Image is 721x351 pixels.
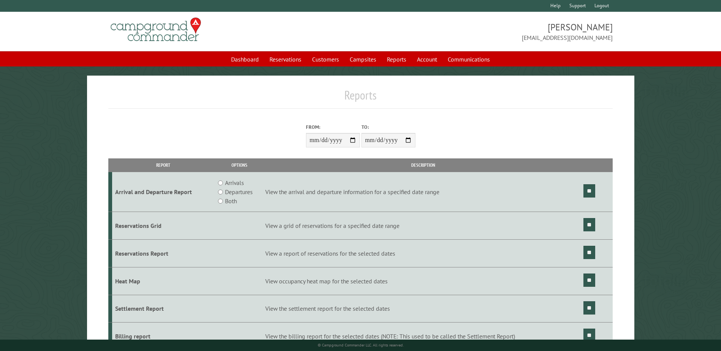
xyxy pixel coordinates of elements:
td: View the billing report for the selected dates (NOTE: This used to be called the Settlement Report) [264,323,582,350]
td: Reservations Report [112,239,214,267]
a: Communications [443,52,494,66]
label: From: [306,123,360,131]
a: Dashboard [227,52,263,66]
td: Arrival and Departure Report [112,172,214,212]
span: [PERSON_NAME] [EMAIL_ADDRESS][DOMAIN_NAME] [361,21,613,42]
a: Campsites [345,52,381,66]
a: Account [412,52,442,66]
small: © Campground Commander LLC. All rights reserved. [318,343,404,348]
td: View occupancy heat map for the selected dates [264,267,582,295]
td: View a grid of reservations for a specified date range [264,212,582,240]
img: Campground Commander [108,15,203,44]
a: Reservations [265,52,306,66]
label: Both [225,196,237,206]
th: Description [264,158,582,172]
td: View the arrival and departure information for a specified date range [264,172,582,212]
a: Reports [382,52,411,66]
h1: Reports [108,88,612,109]
td: View a report of reservations for the selected dates [264,239,582,267]
label: To: [361,123,415,131]
td: Billing report [112,323,214,350]
label: Arrivals [225,178,244,187]
label: Departures [225,187,253,196]
td: View the settlement report for the selected dates [264,295,582,323]
td: Heat Map [112,267,214,295]
td: Settlement Report [112,295,214,323]
th: Report [112,158,214,172]
a: Customers [307,52,344,66]
th: Options [214,158,264,172]
td: Reservations Grid [112,212,214,240]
